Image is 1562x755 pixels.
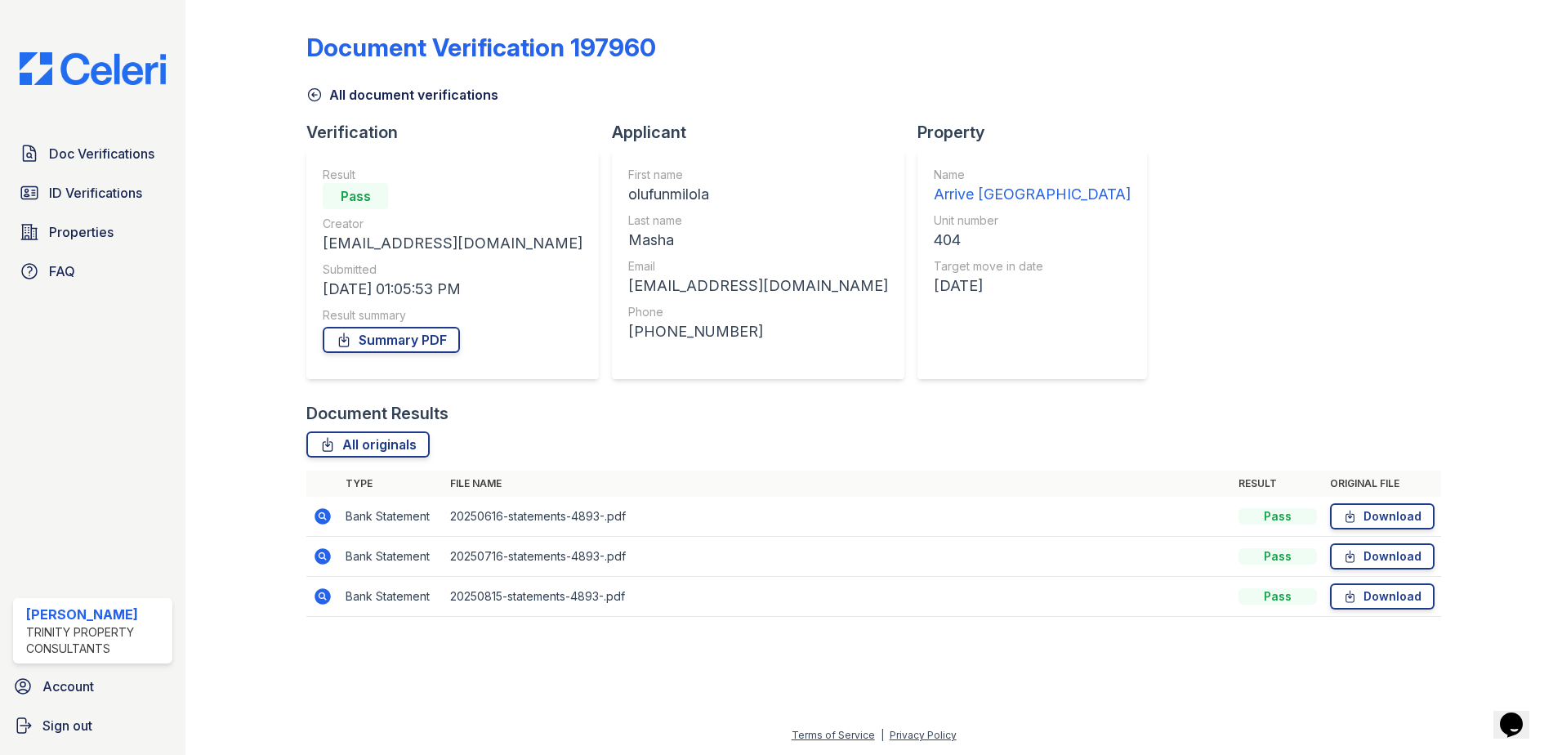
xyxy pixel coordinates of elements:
[323,261,582,278] div: Submitted
[306,402,449,425] div: Document Results
[792,729,875,741] a: Terms of Service
[1238,588,1317,605] div: Pass
[306,85,498,105] a: All document verifications
[934,167,1131,206] a: Name Arrive [GEOGRAPHIC_DATA]
[628,183,888,206] div: olufunmilola
[1330,583,1435,610] a: Download
[306,121,612,144] div: Verification
[7,52,179,85] img: CE_Logo_Blue-a8612792a0a2168367f1c8372b55b34899dd931a85d93a1a3d3e32e68fde9ad4.png
[628,304,888,320] div: Phone
[444,577,1232,617] td: 20250815-statements-4893-.pdf
[13,137,172,170] a: Doc Verifications
[917,121,1160,144] div: Property
[444,471,1232,497] th: File name
[628,320,888,343] div: [PHONE_NUMBER]
[49,183,142,203] span: ID Verifications
[1330,503,1435,529] a: Download
[13,255,172,288] a: FAQ
[323,167,582,183] div: Result
[1232,471,1323,497] th: Result
[1238,508,1317,525] div: Pass
[444,537,1232,577] td: 20250716-statements-4893-.pdf
[1330,543,1435,570] a: Download
[42,716,92,735] span: Sign out
[628,275,888,297] div: [EMAIL_ADDRESS][DOMAIN_NAME]
[323,327,460,353] a: Summary PDF
[934,183,1131,206] div: Arrive [GEOGRAPHIC_DATA]
[323,307,582,324] div: Result summary
[339,497,444,537] td: Bank Statement
[339,471,444,497] th: Type
[628,229,888,252] div: Masha
[323,278,582,301] div: [DATE] 01:05:53 PM
[1238,548,1317,565] div: Pass
[323,183,388,209] div: Pass
[42,677,94,696] span: Account
[628,258,888,275] div: Email
[306,33,656,62] div: Document Verification 197960
[444,497,1232,537] td: 20250616-statements-4893-.pdf
[934,258,1131,275] div: Target move in date
[49,261,75,281] span: FAQ
[49,222,114,242] span: Properties
[13,216,172,248] a: Properties
[881,729,884,741] div: |
[934,212,1131,229] div: Unit number
[934,275,1131,297] div: [DATE]
[339,537,444,577] td: Bank Statement
[7,709,179,742] a: Sign out
[323,232,582,255] div: [EMAIL_ADDRESS][DOMAIN_NAME]
[26,605,166,624] div: [PERSON_NAME]
[306,431,430,458] a: All originals
[1323,471,1441,497] th: Original file
[7,670,179,703] a: Account
[890,729,957,741] a: Privacy Policy
[323,216,582,232] div: Creator
[1493,690,1546,739] iframe: chat widget
[934,167,1131,183] div: Name
[49,144,154,163] span: Doc Verifications
[628,212,888,229] div: Last name
[26,624,166,657] div: Trinity Property Consultants
[628,167,888,183] div: First name
[934,229,1131,252] div: 404
[339,577,444,617] td: Bank Statement
[612,121,917,144] div: Applicant
[13,176,172,209] a: ID Verifications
